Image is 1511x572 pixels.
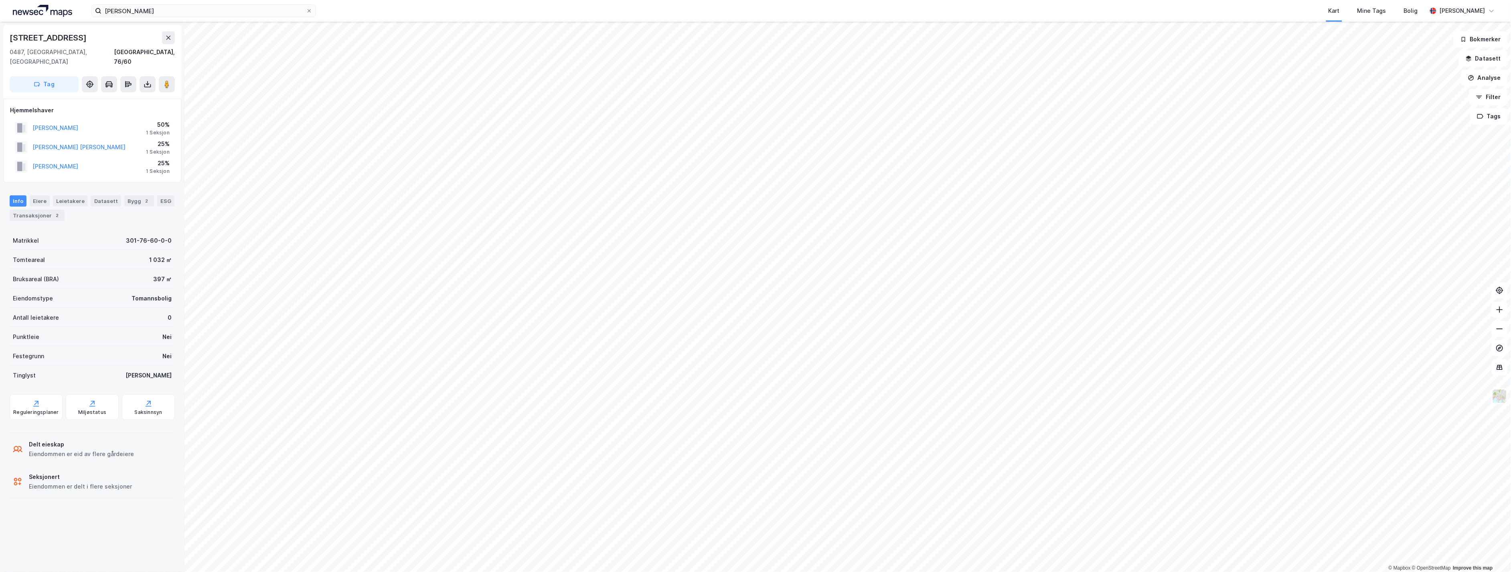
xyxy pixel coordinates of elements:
div: ESG [157,195,174,207]
div: Mine Tags [1357,6,1386,16]
div: Festegrunn [13,351,44,361]
div: Nei [162,351,172,361]
div: Info [10,195,26,207]
div: 0 [168,313,172,323]
a: Improve this map [1453,565,1493,571]
button: Bokmerker [1454,31,1508,47]
div: Eiere [30,195,50,207]
iframe: Chat Widget [1471,533,1511,572]
div: [GEOGRAPHIC_DATA], 76/60 [114,47,175,67]
button: Tag [10,76,79,92]
div: [PERSON_NAME] [126,371,172,380]
div: 1 032 ㎡ [149,255,172,265]
div: Bygg [124,195,154,207]
div: Delt eieskap [29,440,134,449]
div: 2 [143,197,151,205]
div: 1 Seksjon [146,149,170,155]
div: 397 ㎡ [153,274,172,284]
img: Z [1492,389,1507,404]
div: Tomannsbolig [132,294,172,303]
img: logo.a4113a55bc3d86da70a041830d287a7e.svg [13,5,72,17]
div: 1 Seksjon [146,168,170,174]
div: Reguleringsplaner [13,409,59,416]
div: Nei [162,332,172,342]
button: Filter [1469,89,1508,105]
div: 2 [53,211,61,219]
div: Tinglyst [13,371,36,380]
div: 25% [146,139,170,149]
div: Bolig [1404,6,1418,16]
div: Saksinnsyn [135,409,162,416]
a: Mapbox [1389,565,1411,571]
div: Datasett [91,195,121,207]
div: [PERSON_NAME] [1440,6,1485,16]
div: Tomteareal [13,255,45,265]
button: Datasett [1459,51,1508,67]
div: 50% [146,120,170,130]
div: Antall leietakere [13,313,59,323]
div: Kontrollprogram for chat [1471,533,1511,572]
div: Miljøstatus [78,409,106,416]
div: Hjemmelshaver [10,105,174,115]
div: 1 Seksjon [146,130,170,136]
div: Seksjonert [29,472,132,482]
div: Eiendommen er eid av flere gårdeiere [29,449,134,459]
div: 301-76-60-0-0 [126,236,172,245]
input: Søk på adresse, matrikkel, gårdeiere, leietakere eller personer [101,5,306,17]
div: Leietakere [53,195,88,207]
div: Eiendommen er delt i flere seksjoner [29,482,132,491]
div: Eiendomstype [13,294,53,303]
div: Matrikkel [13,236,39,245]
div: Kart [1329,6,1340,16]
a: OpenStreetMap [1412,565,1451,571]
button: Analyse [1461,70,1508,86]
div: [STREET_ADDRESS] [10,31,88,44]
button: Tags [1470,108,1508,124]
div: Bruksareal (BRA) [13,274,59,284]
div: 0487, [GEOGRAPHIC_DATA], [GEOGRAPHIC_DATA] [10,47,114,67]
div: Transaksjoner [10,210,65,221]
div: Punktleie [13,332,39,342]
div: 25% [146,158,170,168]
